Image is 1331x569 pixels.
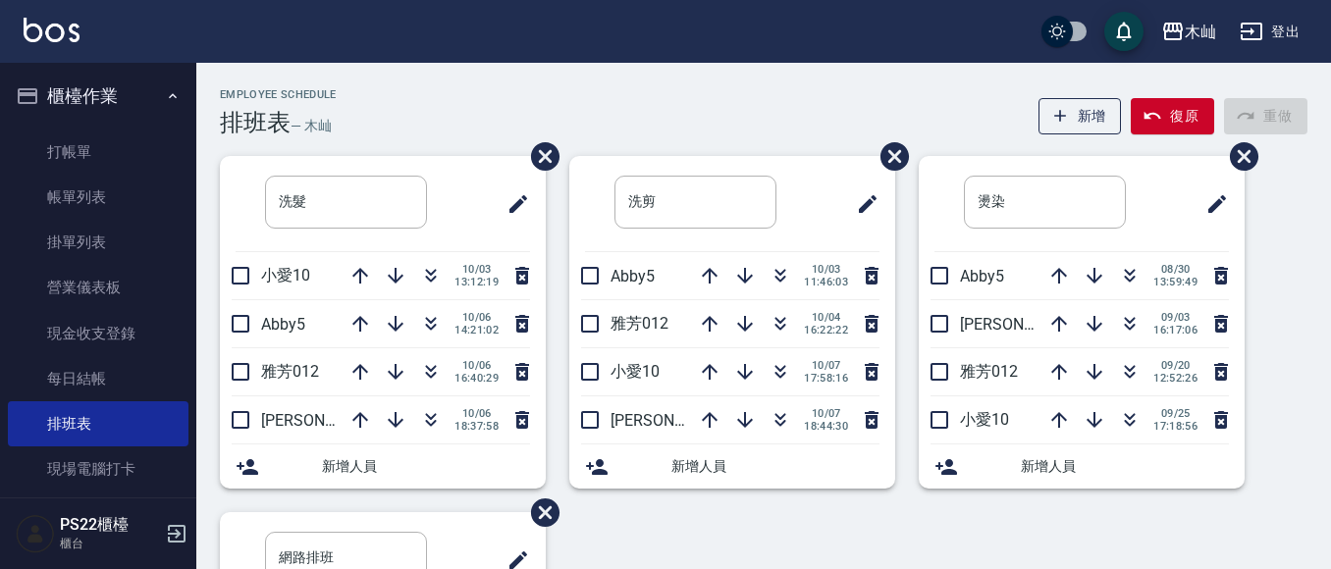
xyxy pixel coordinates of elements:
[454,372,499,385] span: 16:40:29
[1194,181,1229,228] span: 修改班表的標題
[611,314,668,333] span: 雅芳012
[1185,20,1216,44] div: 木屾
[844,181,879,228] span: 修改班表的標題
[60,515,160,535] h5: PS22櫃檯
[454,263,499,276] span: 10/03
[804,263,848,276] span: 10/03
[919,444,1245,489] div: 新增人員
[1131,98,1214,134] button: 復原
[804,311,848,324] span: 10/04
[261,411,388,430] span: [PERSON_NAME]7
[1153,407,1198,420] span: 09/25
[1153,324,1198,336] span: 16:17:06
[495,181,530,228] span: 修改班表的標題
[1153,311,1198,324] span: 09/03
[611,267,655,285] span: Abby5
[960,362,1018,381] span: 雅芳012
[291,116,332,136] h6: — 木屾
[804,276,848,288] span: 11:46:03
[24,18,80,42] img: Logo
[804,359,848,372] span: 10/07
[261,362,319,381] span: 雅芳012
[8,356,188,401] a: 每日結帳
[569,444,895,489] div: 新增人員
[1153,263,1198,276] span: 08/30
[8,401,188,446] a: 排班表
[804,324,848,336] span: 16:22:22
[516,128,562,185] span: 刪除班表
[866,128,912,185] span: 刪除班表
[8,220,188,265] a: 掛單列表
[1038,98,1122,134] button: 新增
[960,267,1004,285] span: Abby5
[1104,12,1144,51] button: save
[454,420,499,433] span: 18:37:58
[454,324,499,336] span: 14:21:02
[8,446,188,491] a: 現場電腦打卡
[261,315,305,334] span: Abby5
[220,109,291,136] h3: 排班表
[8,265,188,310] a: 營業儀表板
[611,411,737,430] span: [PERSON_NAME]7
[454,359,499,372] span: 10/06
[960,410,1009,429] span: 小愛10
[8,175,188,220] a: 帳單列表
[60,535,160,552] p: 櫃台
[804,407,848,420] span: 10/07
[1021,456,1229,477] span: 新增人員
[516,484,562,542] span: 刪除班表
[1153,372,1198,385] span: 12:52:26
[8,129,188,175] a: 打帳單
[1153,420,1198,433] span: 17:18:56
[8,311,188,356] a: 現金收支登錄
[611,362,660,381] span: 小愛10
[804,372,848,385] span: 17:58:16
[220,88,337,101] h2: Employee Schedule
[8,71,188,122] button: 櫃檯作業
[220,444,546,489] div: 新增人員
[1215,128,1261,185] span: 刪除班表
[265,176,427,229] input: 排版標題
[16,514,55,553] img: Person
[261,266,310,284] span: 小愛10
[960,315,1087,334] span: [PERSON_NAME]7
[1153,12,1224,52] button: 木屾
[454,311,499,324] span: 10/06
[1232,14,1307,50] button: 登出
[964,176,1126,229] input: 排版標題
[454,276,499,288] span: 13:12:19
[614,176,776,229] input: 排版標題
[1153,276,1198,288] span: 13:59:49
[671,456,879,477] span: 新增人員
[804,420,848,433] span: 18:44:30
[322,456,530,477] span: 新增人員
[454,407,499,420] span: 10/06
[1153,359,1198,372] span: 09/20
